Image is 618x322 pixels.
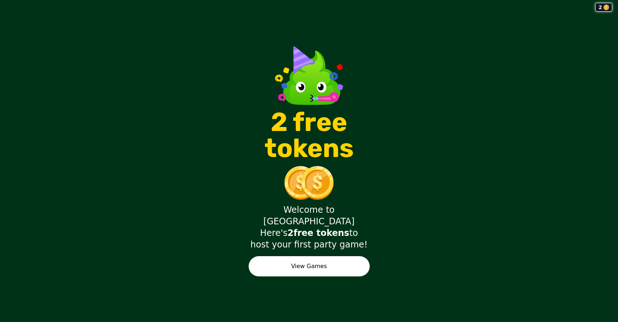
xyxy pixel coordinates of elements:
img: Wasabi Mascot [275,41,343,105]
button: View Games [249,256,370,276]
div: Welcome to [GEOGRAPHIC_DATA] Here's to host your first party game! [249,204,370,250]
strong: 2 free tokens [288,228,349,238]
img: coin [604,5,609,10]
p: 2 free tokens [249,109,370,161]
img: double tokens [284,166,334,200]
div: 2 [595,3,612,12]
